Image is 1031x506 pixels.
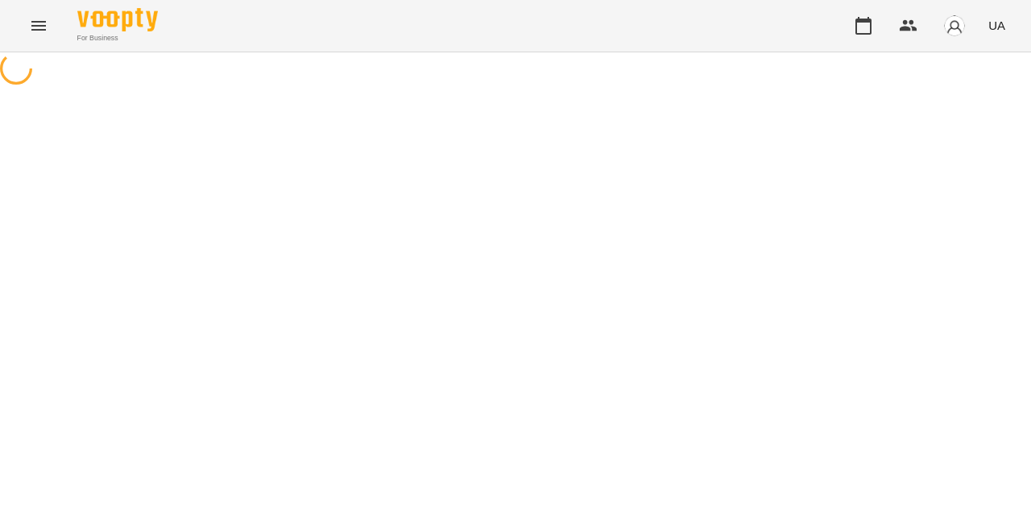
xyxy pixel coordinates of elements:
span: For Business [77,33,158,44]
img: avatar_s.png [943,15,966,37]
button: Menu [19,6,58,45]
span: UA [988,17,1005,34]
img: Voopty Logo [77,8,158,31]
button: UA [982,10,1012,40]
